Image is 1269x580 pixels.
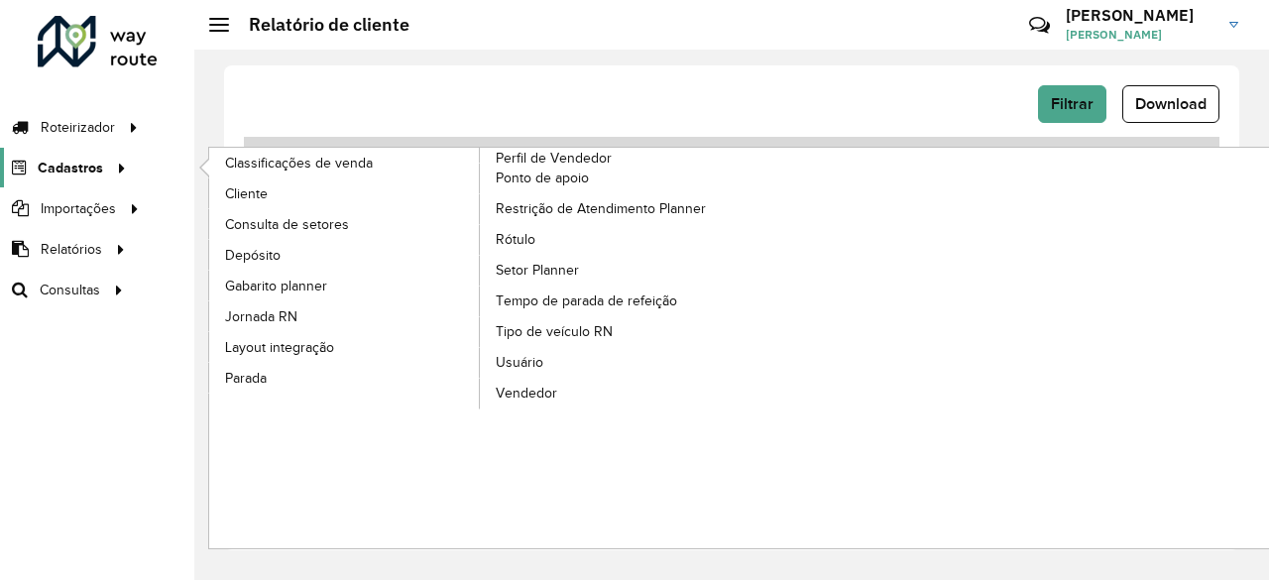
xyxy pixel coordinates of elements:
[480,317,751,347] a: Tipo de veículo RN
[1066,6,1214,25] h3: [PERSON_NAME]
[847,137,956,202] th: Prioridade
[225,245,281,266] span: Depósito
[496,168,589,188] span: Ponto de apoio
[209,332,481,362] a: Layout integração
[38,158,103,178] span: Cadastros
[209,301,481,331] a: Jornada RN
[496,229,535,250] span: Rótulo
[1018,4,1061,47] a: Contato Rápido
[417,137,616,202] th: Nome
[480,164,751,193] a: Ponto de apoio
[616,137,748,202] th: Documento
[209,240,481,270] a: Depósito
[41,198,116,219] span: Importações
[748,137,847,202] th: Tipo
[496,321,613,342] span: Tipo de veículo RN
[956,137,1154,202] th: Tempo de espera
[209,148,751,409] a: Perfil de Vendedor
[41,117,115,138] span: Roteirizador
[41,239,102,260] span: Relatórios
[480,225,751,255] a: Rótulo
[209,271,481,300] a: Gabarito planner
[480,287,751,316] a: Tempo de parada de refeição
[225,337,334,358] span: Layout integração
[209,363,481,393] a: Parada
[496,352,543,373] span: Usuário
[229,14,409,36] h2: Relatório de cliente
[225,276,327,296] span: Gabarito planner
[496,383,557,404] span: Vendedor
[40,280,100,300] span: Consultas
[225,368,267,389] span: Parada
[244,137,417,202] th: Código do Cliente
[480,348,751,378] a: Usuário
[480,194,751,224] a: Restrição de Atendimento Planner
[1122,85,1219,123] button: Download
[209,148,481,177] a: Classificações de venda
[225,306,297,327] span: Jornada RN
[496,260,579,281] span: Setor Planner
[209,209,481,239] a: Consulta de setores
[496,198,706,219] span: Restrição de Atendimento Planner
[496,148,612,169] span: Perfil de Vendedor
[209,178,481,208] a: Cliente
[1135,95,1207,112] span: Download
[225,153,373,174] span: Classificações de venda
[1066,26,1214,44] span: [PERSON_NAME]
[480,379,751,408] a: Vendedor
[225,183,268,204] span: Cliente
[496,290,677,311] span: Tempo de parada de refeição
[480,256,751,286] a: Setor Planner
[225,214,349,235] span: Consulta de setores
[1051,95,1094,112] span: Filtrar
[1038,85,1106,123] button: Filtrar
